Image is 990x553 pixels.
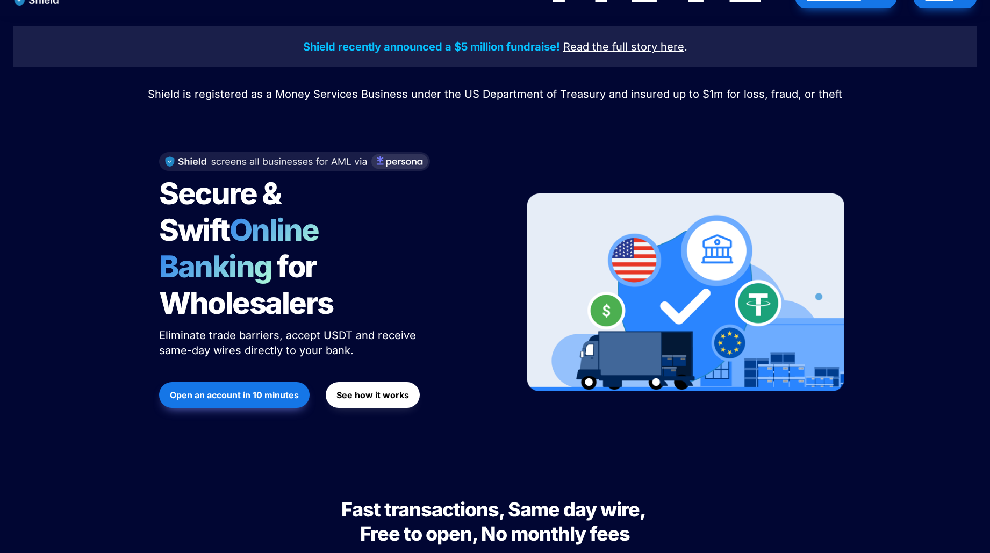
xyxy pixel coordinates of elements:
[159,329,419,357] span: Eliminate trade barriers, accept USDT and receive same-day wires directly to your bank.
[684,40,687,53] span: .
[341,498,649,545] span: Fast transactions, Same day wire, Free to open, No monthly fees
[661,42,684,53] a: here
[303,40,560,53] strong: Shield recently announced a $5 million fundraise!
[326,377,420,413] a: See how it works
[159,212,329,285] span: Online Banking
[159,377,310,413] a: Open an account in 10 minutes
[159,248,333,321] span: for Wholesalers
[563,40,657,53] u: Read the full story
[563,42,657,53] a: Read the full story
[148,88,842,100] span: Shield is registered as a Money Services Business under the US Department of Treasury and insured...
[159,175,286,248] span: Secure & Swift
[661,40,684,53] u: here
[326,382,420,408] button: See how it works
[159,382,310,408] button: Open an account in 10 minutes
[336,390,409,400] strong: See how it works
[170,390,299,400] strong: Open an account in 10 minutes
